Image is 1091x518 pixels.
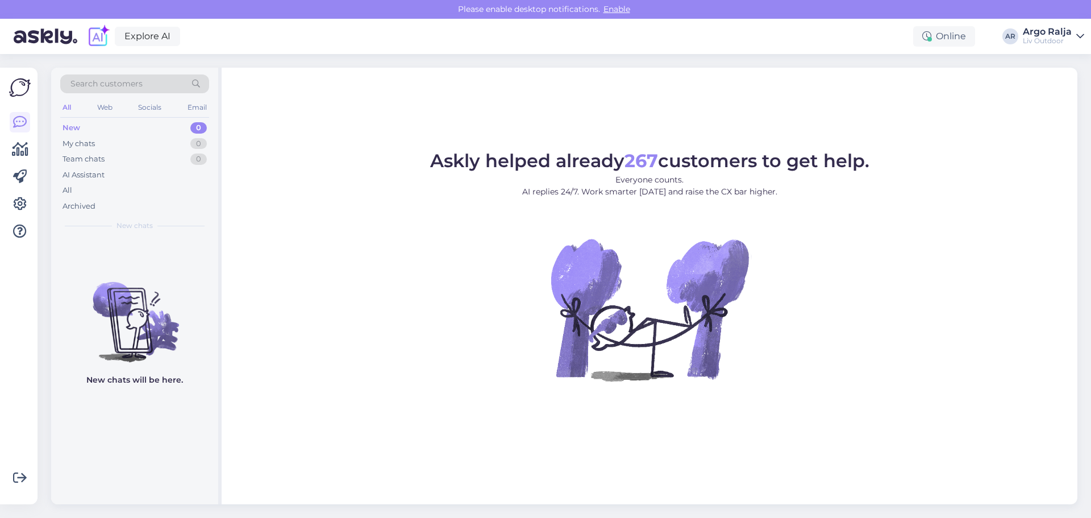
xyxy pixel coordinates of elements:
div: Archived [63,201,95,212]
div: All [63,185,72,196]
span: Askly helped already customers to get help. [430,150,869,172]
img: No chats [51,262,218,364]
div: Online [913,26,975,47]
div: Socials [136,100,164,115]
span: Search customers [70,78,143,90]
span: Enable [600,4,634,14]
div: All [60,100,73,115]
div: New [63,122,80,134]
div: My chats [63,138,95,150]
div: Web [95,100,115,115]
a: Explore AI [115,27,180,46]
div: 0 [190,138,207,150]
div: AR [1002,28,1018,44]
div: Liv Outdoor [1023,36,1072,45]
div: Email [185,100,209,115]
img: explore-ai [86,24,110,48]
div: AI Assistant [63,169,105,181]
span: New chats [116,221,153,231]
img: No Chat active [547,207,752,412]
div: 0 [190,154,207,165]
img: Askly Logo [9,77,31,98]
a: Argo RaljaLiv Outdoor [1023,27,1084,45]
div: Argo Ralja [1023,27,1072,36]
div: 0 [190,122,207,134]
div: Team chats [63,154,105,165]
p: Everyone counts. AI replies 24/7. Work smarter [DATE] and raise the CX bar higher. [430,174,869,198]
p: New chats will be here. [86,374,183,386]
b: 267 [624,150,658,172]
